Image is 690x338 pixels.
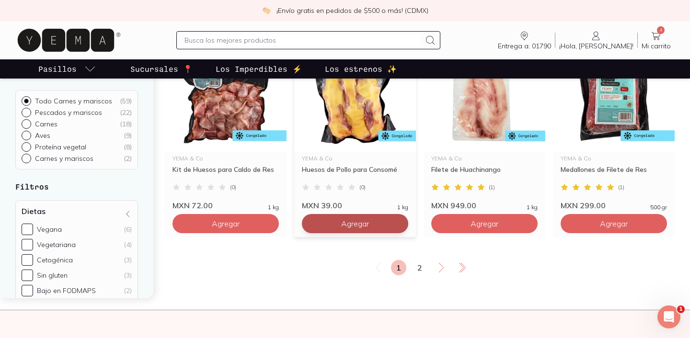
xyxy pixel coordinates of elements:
[37,256,73,264] div: Cetogénica
[341,219,369,228] span: Agregar
[294,34,416,152] img: Huesos de Pollo para Consomé
[302,201,342,210] span: MXN 39.00
[325,63,397,75] p: Los estrenos ✨
[35,108,102,117] p: Pescados y mariscos
[37,240,76,249] div: Vegetariana
[165,34,287,210] a: 31503 kit de huesos para caldo de res yemaYEMA & CoKit de Huesos para Caldo de Res(0)MXN 72.001 kg
[302,165,408,182] div: Huesos de Pollo para Consomé
[124,286,132,295] div: (2)
[391,260,406,275] a: 1
[650,204,667,210] span: 500 gr
[276,6,428,15] p: ¡Envío gratis en pedidos de $500 o más! (CDMX)
[124,240,132,249] div: (4)
[120,97,132,105] div: ( 59 )
[124,225,132,234] div: (6)
[431,165,538,182] div: Filete de Huachinango
[120,120,132,128] div: ( 18 )
[22,270,33,281] input: Sin gluten(3)
[38,63,77,75] p: Pasillos
[184,34,420,46] input: Busca los mejores productos
[489,184,495,190] span: ( 1 )
[35,131,50,140] p: Aves
[22,224,33,235] input: Vegana(6)
[124,256,132,264] div: (3)
[37,286,96,295] div: Bajo en FODMAPS
[37,225,62,234] div: Vegana
[498,42,551,50] span: Entrega a: 01790
[657,26,665,34] span: 4
[431,201,476,210] span: MXN 949.00
[412,260,427,275] a: 2
[302,214,408,233] button: Agregar
[561,214,667,233] button: Agregar
[555,30,637,50] a: ¡Hola, [PERSON_NAME]!
[431,156,538,161] div: YEMA & Co
[424,34,545,210] a: Filete de Huachinango Salvaje Sin EspinasYEMA & CoFilete de Huachinango(1)MXN 949.001 kg
[642,42,671,50] span: Mi carrito
[431,214,538,233] button: Agregar
[15,200,138,306] div: Dietas
[212,219,240,228] span: Agregar
[471,219,498,228] span: Agregar
[359,184,366,190] span: ( 0 )
[424,34,545,152] img: Filete de Huachinango Salvaje Sin Espinas
[561,156,667,161] div: YEMA & Co
[120,108,132,117] div: ( 22 )
[397,204,408,210] span: 1 kg
[294,34,416,210] a: Huesos de Pollo para ConsoméYEMA & CoHuesos de Pollo para Consomé(0)MXN 39.001 kg
[553,34,675,210] a: 31066 medallones de filete de res yemaYEMA & CoMedallones de Filete de Res(1)MXN 299.00500 gr
[37,271,68,280] div: Sin gluten
[35,97,112,105] p: Todo Carnes y mariscos
[35,120,57,128] p: Carnes
[172,201,213,210] span: MXN 72.00
[561,201,606,210] span: MXN 299.00
[214,59,304,79] a: Los Imperdibles ⚡️
[657,305,680,328] iframe: Intercom live chat
[124,143,132,151] div: ( 8 )
[216,63,302,75] p: Los Imperdibles ⚡️
[36,59,98,79] a: pasillo-todos-link
[677,305,685,313] span: 1
[559,42,633,50] span: ¡Hola, [PERSON_NAME]!
[172,156,279,161] div: YEMA & Co
[172,165,279,182] div: Kit de Huesos para Caldo de Res
[128,59,195,79] a: Sucursales 📍
[230,184,236,190] span: ( 0 )
[323,59,399,79] a: Los estrenos ✨
[22,239,33,250] input: Vegetariana(4)
[618,184,624,190] span: ( 1 )
[124,154,132,163] div: ( 2 )
[268,204,279,210] span: 1 kg
[262,6,271,15] img: check
[124,131,132,140] div: ( 9 )
[638,30,675,50] a: 4Mi carrito
[600,219,628,228] span: Agregar
[15,182,49,191] strong: Filtros
[527,204,538,210] span: 1 kg
[172,214,279,233] button: Agregar
[494,30,555,50] a: Entrega a: 01790
[302,156,408,161] div: YEMA & Co
[553,34,675,152] img: 31066 medallones de filete de res yema
[22,206,46,216] h4: Dietas
[561,165,667,182] div: Medallones de Filete de Res
[35,154,93,163] p: Carnes y mariscos
[165,34,287,152] img: 31503 kit de huesos para caldo de res yema
[130,63,193,75] p: Sucursales 📍
[22,254,33,266] input: Cetogénica(3)
[124,271,132,280] div: (3)
[35,143,86,151] p: Proteína vegetal
[22,285,33,296] input: Bajo en FODMAPS(2)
